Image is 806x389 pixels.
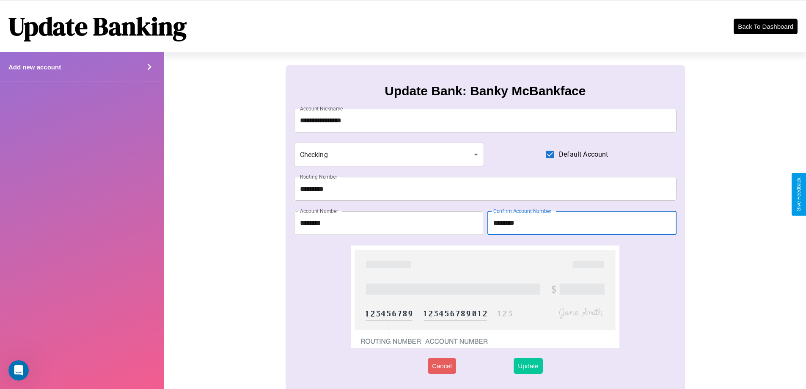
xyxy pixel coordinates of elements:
label: Routing Number [300,173,337,180]
img: check [351,246,619,348]
button: Update [514,358,542,374]
span: Default Account [559,149,608,160]
h1: Update Banking [8,9,187,44]
label: Account Nickname [300,105,343,112]
h4: Add new account [8,63,61,71]
div: Checking [294,143,484,166]
label: Confirm Account Number [493,207,551,215]
label: Account Number [300,207,338,215]
div: Give Feedback [796,177,802,212]
button: Cancel [428,358,456,374]
iframe: Intercom live chat [8,360,29,381]
h3: Update Bank: Banky McBankface [385,84,586,98]
button: Back To Dashboard [734,19,798,34]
